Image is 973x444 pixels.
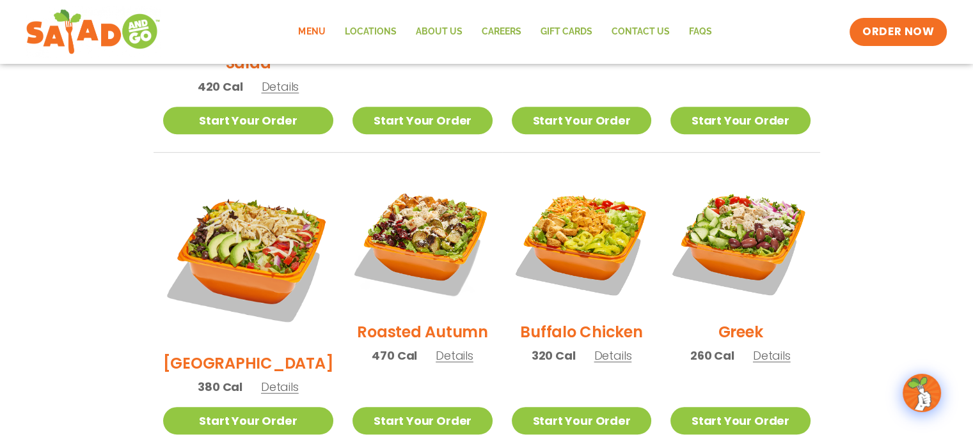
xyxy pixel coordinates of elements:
[198,378,242,395] span: 380 Cal
[261,379,299,395] span: Details
[512,172,651,311] img: Product photo for Buffalo Chicken Salad
[163,407,334,434] a: Start Your Order
[520,321,642,343] h2: Buffalo Chicken
[335,17,406,47] a: Locations
[594,348,631,364] span: Details
[753,348,791,364] span: Details
[198,78,243,95] span: 420 Cal
[352,172,492,311] img: Product photo for Roasted Autumn Salad
[601,17,679,47] a: Contact Us
[289,17,335,47] a: Menu
[862,24,934,40] span: ORDER NOW
[406,17,471,47] a: About Us
[26,6,161,57] img: new-SAG-logo-768×292
[289,17,721,47] nav: Menu
[690,347,734,364] span: 260 Cal
[372,347,417,364] span: 470 Cal
[850,18,947,46] a: ORDER NOW
[163,352,334,374] h2: [GEOGRAPHIC_DATA]
[352,407,492,434] a: Start Your Order
[352,107,492,134] a: Start Your Order
[670,172,810,311] img: Product photo for Greek Salad
[532,347,576,364] span: 320 Cal
[679,17,721,47] a: FAQs
[512,407,651,434] a: Start Your Order
[163,172,334,342] img: Product photo for BBQ Ranch Salad
[670,107,810,134] a: Start Your Order
[904,375,940,411] img: wpChatIcon
[512,107,651,134] a: Start Your Order
[718,321,763,343] h2: Greek
[261,79,299,95] span: Details
[471,17,530,47] a: Careers
[530,17,601,47] a: GIFT CARDS
[670,407,810,434] a: Start Your Order
[357,321,488,343] h2: Roasted Autumn
[163,107,334,134] a: Start Your Order
[436,348,473,364] span: Details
